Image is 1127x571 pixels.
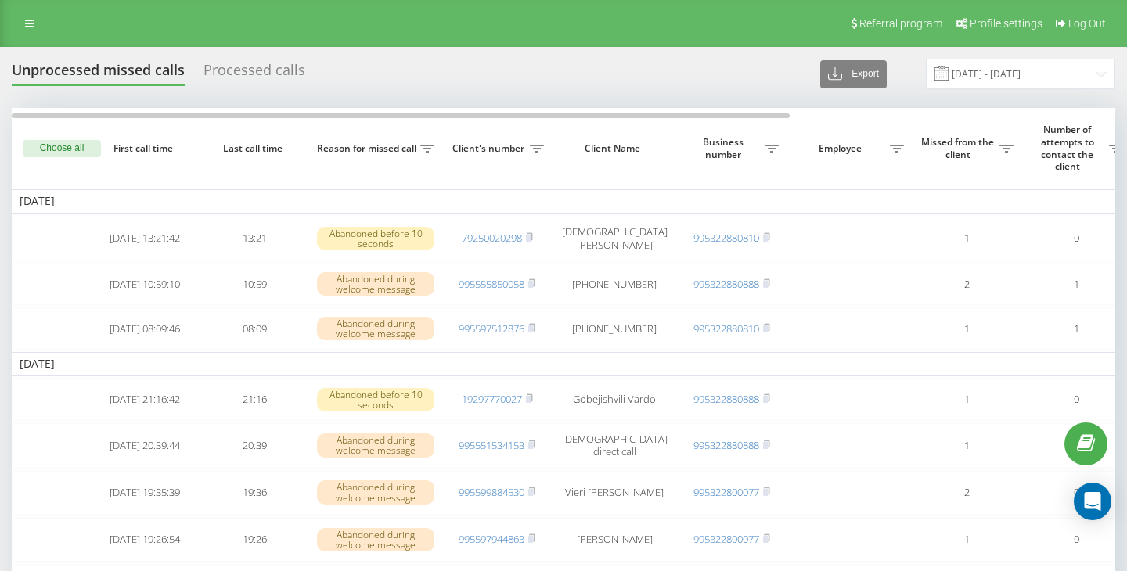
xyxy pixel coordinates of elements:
[317,317,434,340] div: Abandoned during welcome message
[459,532,524,546] a: 995597944863
[200,217,309,260] td: 13:21
[912,264,1021,305] td: 2
[552,264,677,305] td: [PHONE_NUMBER]
[693,438,759,452] a: 995322880888
[970,17,1042,30] span: Profile settings
[317,272,434,296] div: Abandoned during welcome message
[820,60,887,88] button: Export
[90,264,200,305] td: [DATE] 10:59:10
[90,423,200,467] td: [DATE] 20:39:44
[317,528,434,551] div: Abandoned during welcome message
[693,277,759,291] a: 995322880888
[552,423,677,467] td: [DEMOGRAPHIC_DATA] direct call
[1029,124,1109,172] span: Number of attempts to contact the client
[103,142,187,155] span: First call time
[794,142,890,155] span: Employee
[459,438,524,452] a: 995551534153
[200,264,309,305] td: 10:59
[552,518,677,562] td: [PERSON_NAME]
[317,433,434,457] div: Abandoned during welcome message
[203,62,305,86] div: Processed calls
[693,231,759,245] a: 995322880810
[912,518,1021,562] td: 1
[1074,483,1111,520] div: Open Intercom Messenger
[212,142,297,155] span: Last call time
[23,140,101,157] button: Choose all
[912,471,1021,515] td: 2
[12,62,185,86] div: Unprocessed missed calls
[565,142,664,155] span: Client Name
[859,17,942,30] span: Referral program
[685,136,765,160] span: Business number
[200,518,309,562] td: 19:26
[920,136,999,160] span: Missed from the client
[450,142,530,155] span: Client's number
[552,471,677,515] td: Vieri [PERSON_NAME]
[90,518,200,562] td: [DATE] 19:26:54
[462,392,522,406] a: 19297770027
[317,227,434,250] div: Abandoned before 10 seconds
[693,392,759,406] a: 995322880888
[552,379,677,421] td: Gobejishvili Vardo
[200,308,309,350] td: 08:09
[317,388,434,411] div: Abandoned before 10 seconds
[693,532,759,546] a: 995322800077
[90,217,200,260] td: [DATE] 13:21:42
[459,321,524,336] a: 995597512876
[317,142,420,155] span: Reason for missed call
[200,423,309,467] td: 20:39
[912,308,1021,350] td: 1
[912,379,1021,421] td: 1
[90,379,200,421] td: [DATE] 21:16:42
[90,308,200,350] td: [DATE] 08:09:46
[459,277,524,291] a: 995555850058
[459,485,524,499] a: 995599884530
[200,379,309,421] td: 21:16
[200,471,309,515] td: 19:36
[552,217,677,260] td: [DEMOGRAPHIC_DATA][PERSON_NAME]
[912,423,1021,467] td: 1
[912,217,1021,260] td: 1
[1068,17,1106,30] span: Log Out
[552,308,677,350] td: [PHONE_NUMBER]
[693,321,759,336] a: 995322880810
[462,231,522,245] a: 79250020298
[317,480,434,504] div: Abandoned during welcome message
[90,471,200,515] td: [DATE] 19:35:39
[693,485,759,499] a: 995322800077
